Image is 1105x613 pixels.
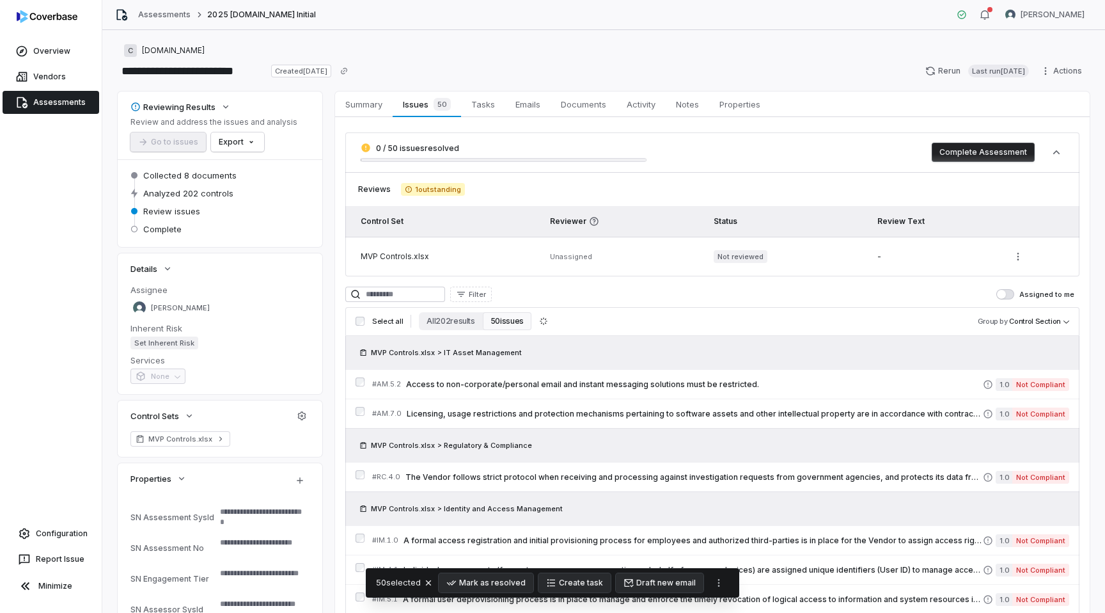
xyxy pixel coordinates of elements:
[407,409,983,419] span: Licensing, usage restrictions and protection mechanisms pertaining to software assets and other i...
[616,573,703,593] button: Draft new email
[130,263,157,275] span: Details
[622,96,661,113] span: Activity
[996,378,1012,391] span: 1.0
[877,251,993,262] div: -
[996,564,1012,577] span: 1.0
[130,410,179,422] span: Control Sets
[372,565,398,575] span: # IM.4.1
[996,289,1014,299] button: Assigned to me
[130,337,198,349] span: Set Inherent Risk
[371,440,532,450] span: MVP Controls.xlsx > Regulatory & Compliance
[419,312,482,330] button: All 202 results
[918,61,1037,81] button: RerunLast run[DATE]
[5,573,97,599] button: Minimize
[361,216,404,226] span: Control Set
[127,467,191,490] button: Properties
[877,216,925,226] span: Review Text
[372,526,1069,555] a: #IM.1.0A formal access registration and initial provisioning process for employees and authorized...
[130,117,297,127] p: Review and address the issues and analysis
[439,573,533,593] button: Mark as resolved
[143,205,200,217] span: Review issues
[714,250,767,263] span: Not reviewed
[483,312,531,330] button: 50 issues
[405,472,983,482] span: The Vendor follows strict protocol when receiving and processing against investigation requests f...
[130,101,216,113] div: Reviewing Results
[550,252,592,261] span: Unassigned
[714,96,765,113] span: Properties
[33,97,86,107] span: Assessments
[127,257,176,280] button: Details
[340,96,388,113] span: Summary
[996,408,1012,420] span: 1.0
[372,409,402,418] span: # AM.7.0
[271,65,331,77] span: Created [DATE]
[372,472,400,482] span: # RC.4.0
[17,10,77,23] img: logo-D7KZi-bG.svg
[996,593,1012,606] span: 1.0
[372,463,1069,491] a: #RC.4.0The Vendor follows strict protocol when receiving and processing against investigation req...
[401,183,465,196] span: 1 outstanding
[932,143,1035,162] button: Complete Assessment
[1037,61,1090,81] button: Actions
[372,536,398,545] span: # IM.1.0
[968,65,1029,77] span: Last run [DATE]
[371,504,563,514] span: MVP Controls.xlsx > Identity and Access Management
[671,96,704,113] span: Notes
[372,379,401,389] span: # AM.5.2
[36,529,88,539] span: Configuration
[143,223,182,235] span: Complete
[143,170,237,181] span: Collected 8 documents
[1012,378,1069,391] span: Not Compliant
[1012,471,1069,484] span: Not Compliant
[133,301,146,314] img: Sayantan Bhattacherjee avatar
[130,284,310,296] dt: Assignee
[372,594,398,604] span: # IM.5.1
[372,370,1069,399] a: #AM.5.2Access to non-corporate/personal email and instant messaging solutions must be restricted....
[33,72,66,82] span: Vendors
[998,5,1092,24] button: Sayantan Bhattacherjee avatar[PERSON_NAME]
[372,317,403,326] span: Select all
[130,574,215,584] div: SN Engagement Tier
[151,303,210,313] span: [PERSON_NAME]
[130,354,310,366] dt: Services
[1012,408,1069,420] span: Not Compliant
[130,431,230,447] a: MVP Controls.xlsx
[376,577,421,589] span: 50 selected
[148,434,212,444] span: MVP Controls.xlsx
[372,399,1069,428] a: #AM.7.0Licensing, usage restrictions and protection mechanisms pertaining to software assets and ...
[3,91,99,114] a: Assessments
[211,132,264,152] button: Export
[130,513,215,522] div: SN Assessment SysId
[406,379,983,390] span: Access to non-corporate/personal email and instant messaging solutions must be restricted.
[434,98,451,111] span: 50
[130,322,310,334] dt: Inherent Risk
[3,40,99,63] a: Overview
[358,184,391,195] span: Reviews
[466,96,500,113] span: Tasks
[130,473,171,484] span: Properties
[372,555,1069,584] a: #IM.4.1Individual user accounts (for system users, processes acting on behalf of users, or device...
[127,404,198,427] button: Control Sets
[978,317,1008,326] span: Group by
[996,471,1012,484] span: 1.0
[538,573,611,593] button: Create task
[36,554,84,564] span: Report Issue
[376,143,459,153] span: 0 / 50 issues resolved
[361,251,535,262] div: MVP Controls.xlsx
[5,548,97,571] button: Report Issue
[5,522,97,545] a: Configuration
[1021,10,1085,20] span: [PERSON_NAME]
[404,565,983,575] span: Individual user accounts (for system users, processes acting on behalf of users, or devices) are ...
[138,10,191,20] a: Assessments
[333,60,356,83] button: Copy link
[356,317,364,326] input: Select all
[996,289,1074,299] label: Assigned to me
[371,347,522,358] span: MVP Controls.xlsx > IT Asset Management
[120,39,208,62] button: C[DOMAIN_NAME]
[510,96,545,113] span: Emails
[130,543,215,553] div: SN Assessment No
[1012,593,1069,606] span: Not Compliant
[1005,10,1015,20] img: Sayantan Bhattacherjee avatar
[142,45,205,56] span: [DOMAIN_NAME]
[403,594,983,605] span: A formal user deprovisioning process is in place to manage and enforce the timely revocation of l...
